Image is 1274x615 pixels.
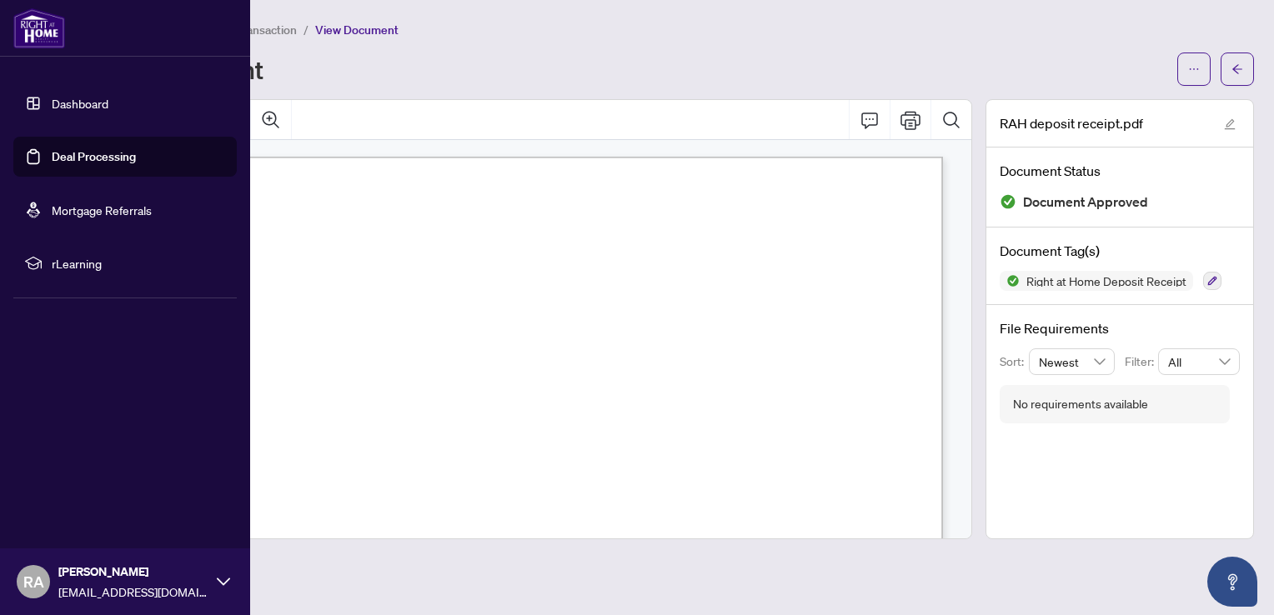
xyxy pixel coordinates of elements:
[1000,352,1029,371] p: Sort:
[1207,557,1257,607] button: Open asap
[1000,318,1240,338] h4: File Requirements
[1224,118,1236,130] span: edit
[1023,191,1148,213] span: Document Approved
[1231,63,1243,75] span: arrow-left
[58,562,208,581] span: [PERSON_NAME]
[52,202,152,217] a: Mortgage Referrals
[1020,275,1193,287] span: Right at Home Deposit Receipt
[1013,395,1148,413] div: No requirements available
[1000,193,1016,210] img: Document Status
[303,20,308,39] li: /
[1168,349,1230,374] span: All
[1000,161,1240,181] h4: Document Status
[1000,113,1143,133] span: RAH deposit receipt.pdf
[208,22,297,37] span: View Transaction
[52,149,136,164] a: Deal Processing
[58,582,208,601] span: [EMAIL_ADDRESS][DOMAIN_NAME]
[52,96,108,111] a: Dashboard
[1125,352,1158,371] p: Filter:
[315,22,399,37] span: View Document
[23,570,44,593] span: RA
[1188,63,1200,75] span: ellipsis
[1000,241,1240,261] h4: Document Tag(s)
[52,254,225,272] span: rLearning
[13,8,65,48] img: logo
[1039,349,1106,374] span: Newest
[1000,271,1020,291] img: Status Icon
